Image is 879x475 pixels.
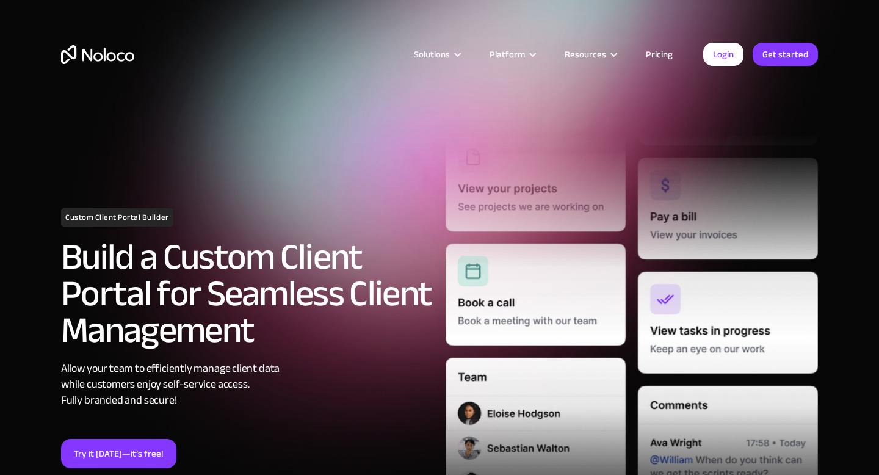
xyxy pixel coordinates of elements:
div: Platform [474,46,549,62]
a: Try it [DATE]—it’s free! [61,439,176,468]
a: Pricing [631,46,688,62]
div: Resources [549,46,631,62]
h1: Custom Client Portal Builder [61,208,173,227]
div: Resources [565,46,606,62]
div: Allow your team to efficiently manage client data while customers enjoy self-service access. Full... [61,361,433,408]
a: Get started [753,43,818,66]
a: Login [703,43,743,66]
div: Solutions [399,46,474,62]
div: Solutions [414,46,450,62]
a: home [61,45,134,64]
h2: Build a Custom Client Portal for Seamless Client Management [61,239,433,349]
div: Platform [490,46,525,62]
